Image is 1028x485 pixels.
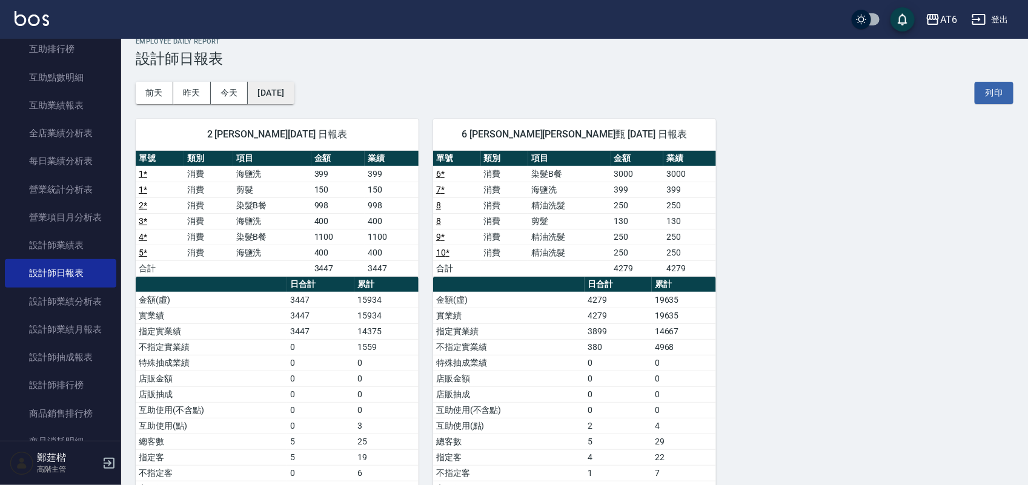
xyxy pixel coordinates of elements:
[611,197,664,213] td: 250
[585,355,651,371] td: 0
[173,82,211,104] button: 昨天
[481,182,529,197] td: 消費
[663,260,716,276] td: 4279
[528,151,611,167] th: 項目
[611,166,664,182] td: 3000
[184,182,233,197] td: 消費
[136,339,287,355] td: 不指定實業績
[287,339,354,355] td: 0
[433,151,481,167] th: 單號
[436,200,441,210] a: 8
[528,182,611,197] td: 海鹽洗
[611,182,664,197] td: 399
[184,197,233,213] td: 消費
[136,308,287,323] td: 實業績
[5,119,116,147] a: 全店業績分析表
[233,213,311,229] td: 海鹽洗
[433,260,481,276] td: 合計
[287,277,354,292] th: 日合計
[433,292,585,308] td: 金額(虛)
[890,7,915,31] button: save
[5,203,116,231] a: 營業項目月分析表
[585,339,651,355] td: 380
[311,197,365,213] td: 998
[184,151,233,167] th: 類別
[354,323,419,339] td: 14375
[433,402,585,418] td: 互助使用(不含點)
[365,245,419,260] td: 400
[354,371,419,386] td: 0
[5,91,116,119] a: 互助業績報表
[5,400,116,427] a: 商品銷售排行榜
[585,292,651,308] td: 4279
[136,292,287,308] td: 金額(虛)
[611,260,664,276] td: 4279
[365,182,419,197] td: 150
[5,259,116,287] a: 設計師日報表
[37,452,99,464] h5: 鄭莛楷
[433,434,585,449] td: 總客數
[5,35,116,63] a: 互助排行榜
[365,197,419,213] td: 998
[585,323,651,339] td: 3899
[433,371,585,386] td: 店販金額
[354,277,419,292] th: 累計
[967,8,1013,31] button: 登出
[287,386,354,402] td: 0
[287,449,354,465] td: 5
[585,371,651,386] td: 0
[5,64,116,91] a: 互助點數明細
[481,213,529,229] td: 消費
[354,308,419,323] td: 15934
[433,355,585,371] td: 特殊抽成業績
[136,355,287,371] td: 特殊抽成業績
[5,147,116,175] a: 每日業績分析表
[433,308,585,323] td: 實業績
[652,386,716,402] td: 0
[528,197,611,213] td: 精油洗髮
[287,355,354,371] td: 0
[354,449,419,465] td: 19
[481,245,529,260] td: 消費
[652,308,716,323] td: 19635
[15,11,49,26] img: Logo
[136,371,287,386] td: 店販金額
[354,418,419,434] td: 3
[184,229,233,245] td: 消費
[975,82,1013,104] button: 列印
[136,38,1013,45] h2: Employee Daily Report
[365,213,419,229] td: 400
[233,182,311,197] td: 剪髮
[585,308,651,323] td: 4279
[652,323,716,339] td: 14667
[150,128,404,140] span: 2 [PERSON_NAME][DATE] 日報表
[528,229,611,245] td: 精油洗髮
[136,151,419,277] table: a dense table
[233,245,311,260] td: 海鹽洗
[652,355,716,371] td: 0
[136,82,173,104] button: 前天
[652,402,716,418] td: 0
[354,434,419,449] td: 25
[921,7,962,32] button: AT6
[287,465,354,481] td: 0
[287,308,354,323] td: 3447
[585,386,651,402] td: 0
[136,386,287,402] td: 店販抽成
[448,128,701,140] span: 6 [PERSON_NAME][PERSON_NAME]甄 [DATE] 日報表
[940,12,957,27] div: AT6
[5,176,116,203] a: 營業統計分析表
[528,245,611,260] td: 精油洗髮
[287,371,354,386] td: 0
[663,213,716,229] td: 130
[136,260,184,276] td: 合計
[184,166,233,182] td: 消費
[436,216,441,226] a: 8
[585,465,651,481] td: 1
[663,182,716,197] td: 399
[184,213,233,229] td: 消費
[652,465,716,481] td: 7
[365,260,419,276] td: 3447
[287,402,354,418] td: 0
[136,418,287,434] td: 互助使用(點)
